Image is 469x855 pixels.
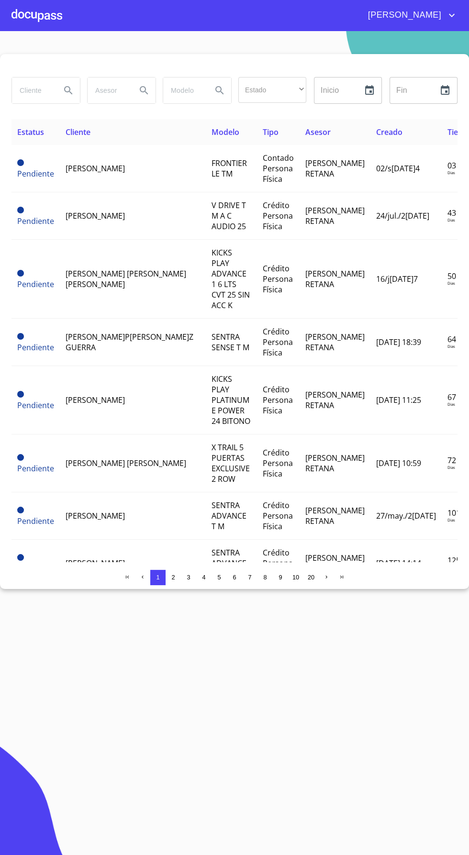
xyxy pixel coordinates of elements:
button: 10 [288,570,303,585]
span: 16/j[DATE]7 [376,274,418,284]
span: Crédito Persona Física [263,447,293,479]
button: Search [208,79,231,102]
span: [PERSON_NAME] [66,511,125,521]
button: account of current user [361,8,458,23]
span: Pendiente [17,342,54,353]
span: FRONTIER LE TM [212,158,247,179]
span: 20 [308,574,314,581]
input: search [88,78,129,103]
button: 6 [227,570,242,585]
span: [PERSON_NAME] RETANA [305,332,365,353]
span: [PERSON_NAME] RETANA [305,553,365,574]
span: X TRAIL 5 PUERTAS EXCLUSIVE 2 ROW [212,442,250,484]
span: Pendiente [17,454,24,461]
button: Search [133,79,156,102]
button: 2 [166,570,181,585]
p: Dias [447,517,455,522]
button: 3 [181,570,196,585]
span: Pendiente [17,270,24,277]
button: 7 [242,570,257,585]
span: [PERSON_NAME] RETANA [305,453,365,474]
span: Crédito Persona Física [263,263,293,295]
span: 3 [187,574,190,581]
span: V DRIVE T M A C AUDIO 25 [212,200,246,232]
span: 4 [202,574,205,581]
button: Search [57,79,80,102]
button: 4 [196,570,212,585]
span: [DATE] 11:25 [376,395,421,405]
span: KICKS PLAY PLATINUM E POWER 24 BITONO [212,374,250,426]
button: 20 [303,570,319,585]
span: [PERSON_NAME] RETANA [305,205,365,226]
span: Crédito Persona Física [263,384,293,416]
span: Asesor [305,127,331,137]
span: [PERSON_NAME] [66,163,125,174]
span: [PERSON_NAME] [PERSON_NAME] [66,458,186,468]
span: [DATE] 18:39 [376,337,421,347]
span: Pendiente [17,168,54,179]
span: [PERSON_NAME] RETANA [305,158,365,179]
span: Pendiente [17,207,24,213]
p: Dias [447,280,455,286]
input: search [163,78,204,103]
span: 1 [156,574,159,581]
span: [PERSON_NAME] RETANA [305,268,365,289]
span: 02/s[DATE]4 [376,163,420,174]
span: [PERSON_NAME] RETANA [305,389,365,411]
span: Crédito Persona Física [263,326,293,358]
span: 2 [171,574,175,581]
span: [PERSON_NAME] [66,395,125,405]
span: Pendiente [17,333,24,340]
span: Pendiente [17,216,54,226]
button: 1 [150,570,166,585]
span: 10 [292,574,299,581]
span: SENTRA ADVANCE CVT [212,547,246,579]
span: 8 [263,574,267,581]
span: [DATE] 10:59 [376,458,421,468]
span: Contado Persona Física [263,153,294,184]
span: Pendiente [17,279,54,289]
span: Pendiente [17,391,24,398]
input: search [12,78,53,103]
span: Pendiente [17,516,54,526]
span: SENTRA ADVANCE T M [212,500,246,532]
span: SENTRA SENSE T M [212,332,249,353]
span: Pendiente [17,159,24,166]
span: Tipo [263,127,279,137]
span: [PERSON_NAME] [66,211,125,221]
p: Dias [447,170,455,175]
button: 9 [273,570,288,585]
p: Dias [447,401,455,407]
span: [PERSON_NAME] RETANA [305,505,365,526]
span: [PERSON_NAME] [66,558,125,568]
span: [DATE] 14:14 [376,558,421,568]
span: Pendiente [17,507,24,513]
span: Cliente [66,127,90,137]
p: Dias [447,217,455,222]
span: Pendiente [17,400,54,411]
span: 27/may./2[DATE] [376,511,436,521]
span: 5 [217,574,221,581]
span: Crédito Persona Física [263,547,293,579]
span: [PERSON_NAME] [361,8,446,23]
span: Creado [376,127,402,137]
span: 6 [233,574,236,581]
div: ​ [238,77,306,103]
span: [PERSON_NAME]P[PERSON_NAME]Z GUERRA [66,332,193,353]
span: 7 [248,574,251,581]
p: Dias [447,344,455,349]
span: KICKS PLAY ADVANCE 1 6 LTS CVT 25 SIN ACC K [212,247,250,311]
span: Pendiente [17,554,24,561]
span: Modelo [212,127,239,137]
span: 24/jul./2[DATE] [376,211,429,221]
span: Crédito Persona Física [263,500,293,532]
span: Crédito Persona Física [263,200,293,232]
span: 9 [279,574,282,581]
button: 5 [212,570,227,585]
button: 8 [257,570,273,585]
p: Dias [447,465,455,470]
span: Estatus [17,127,44,137]
span: Pendiente [17,463,54,474]
span: [PERSON_NAME] [PERSON_NAME] [PERSON_NAME] [66,268,186,289]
